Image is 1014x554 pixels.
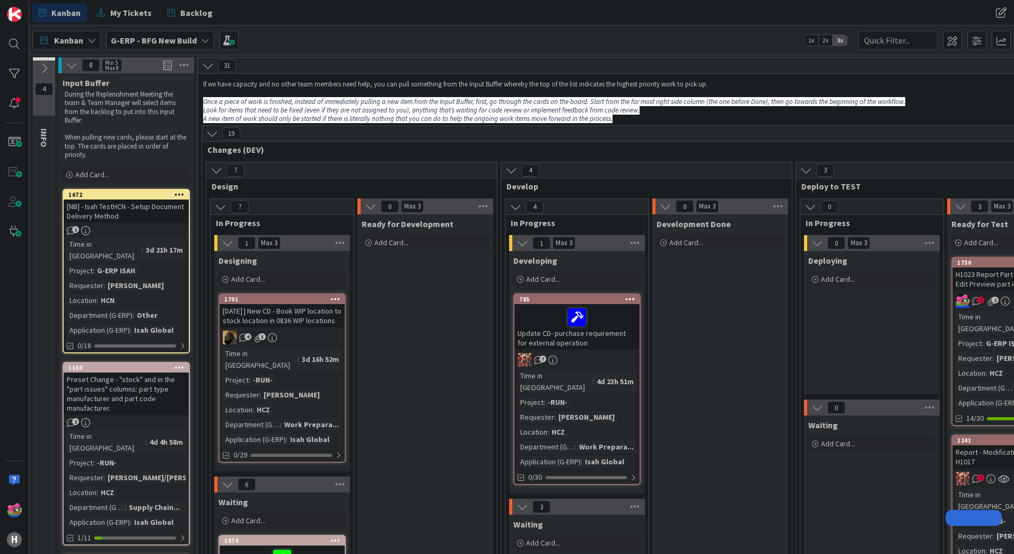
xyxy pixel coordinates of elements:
[821,439,855,448] span: Add Card...
[7,532,22,547] div: H
[547,426,549,438] span: :
[7,7,22,22] img: Visit kanbanzone.com
[64,200,189,223] div: [NB] - Isah TestHCN - Setup Document Delivery Method
[223,348,298,371] div: Time in [GEOGRAPHIC_DATA]
[224,537,345,544] div: 1874
[82,59,100,72] span: 8
[374,238,408,247] span: Add Card...
[532,500,550,513] span: 3
[994,204,1010,209] div: Max 3
[261,389,322,401] div: [PERSON_NAME]
[97,295,98,306] span: :
[65,133,188,159] p: When pulling new cards, please start at the top. The cards are placed in order of priority.
[67,457,93,469] div: Project
[64,363,189,415] div: 1100Preset Change - "stock" and in the "part issues" columns: part type manufacturer and part cod...
[287,434,332,445] div: Isah Global
[63,77,109,88] span: Input Buffer
[64,190,189,200] div: 1672
[223,389,259,401] div: Requester
[97,487,98,498] span: :
[93,265,94,276] span: :
[93,457,94,469] span: :
[67,487,97,498] div: Location
[806,218,930,228] span: In Progress
[259,389,261,401] span: :
[298,353,299,365] span: :
[977,297,984,304] span: 2
[249,374,250,386] span: :
[956,367,985,379] div: Location
[67,309,133,321] div: Department (G-ERP)
[286,434,287,445] span: :
[676,200,694,213] span: 0
[203,106,640,115] em: Look for items that need to be fixed (even if they are not assigned to you), anything that’s wait...
[966,413,984,424] span: 14/30
[244,333,251,340] span: 4
[98,295,117,306] div: HCN
[556,411,617,423] div: [PERSON_NAME]
[513,519,543,530] span: Waiting
[518,370,592,393] div: Time in [GEOGRAPHIC_DATA]
[804,35,818,46] span: 1x
[67,295,97,306] div: Location
[130,324,132,336] span: :
[67,238,142,262] div: Time in [GEOGRAPHIC_DATA]
[67,501,125,513] div: Department (G-ERP)
[518,396,544,408] div: Project
[105,472,232,483] div: [PERSON_NAME]/[PERSON_NAME]...
[514,304,640,350] div: Update CD- purchase requirement for external operation
[223,434,286,445] div: Application (G-ERP)
[250,374,275,386] div: -RUN-
[964,238,998,247] span: Add Card...
[956,294,969,308] img: JK
[94,265,138,276] div: G-ERP ISAH
[133,309,134,321] span: :
[98,487,117,498] div: HCZ
[238,478,256,491] span: 6
[592,376,594,387] span: :
[132,516,176,528] div: Isah Global
[72,418,79,425] span: 2
[161,3,219,22] a: Backlog
[223,419,280,430] div: Department (G-ERP)
[254,404,273,416] div: HCZ
[657,219,731,229] span: Development Done
[223,404,252,416] div: Location
[39,128,49,147] span: INFO
[992,352,994,364] span: :
[514,353,640,367] div: JK
[203,114,613,123] em: A new item of work should only be started if there is literally nothing that you can do to help t...
[218,59,236,72] span: 31
[72,226,79,233] span: 1
[223,331,237,344] img: ND
[218,255,257,266] span: Designing
[134,309,160,321] div: Other
[518,353,531,367] img: JK
[103,280,105,291] span: :
[545,396,570,408] div: -RUN-
[220,331,345,344] div: ND
[126,501,182,513] div: Supply Chain...
[280,419,282,430] span: :
[526,274,560,284] span: Add Card...
[180,6,213,19] span: Backlog
[977,474,984,481] span: 7
[231,274,265,284] span: Add Card...
[94,457,119,469] div: -RUN-
[821,274,855,284] span: Add Card...
[858,31,938,50] input: Quick Filter...
[818,35,833,46] span: 2x
[956,352,992,364] div: Requester
[111,35,197,46] b: G-ERP - BFG New Build
[147,436,186,448] div: 4d 4h 58m
[145,436,147,448] span: :
[827,237,845,249] span: 0
[827,401,845,414] span: 0
[519,296,640,303] div: 785
[699,204,715,209] div: Max 3
[67,324,130,336] div: Application (G-ERP)
[252,404,254,416] span: :
[143,244,186,256] div: 3d 21h 17m
[833,35,847,46] span: 3x
[203,97,905,106] em: Once a piece of work is finished, instead of immediately pulling a new item from the Input Buffer...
